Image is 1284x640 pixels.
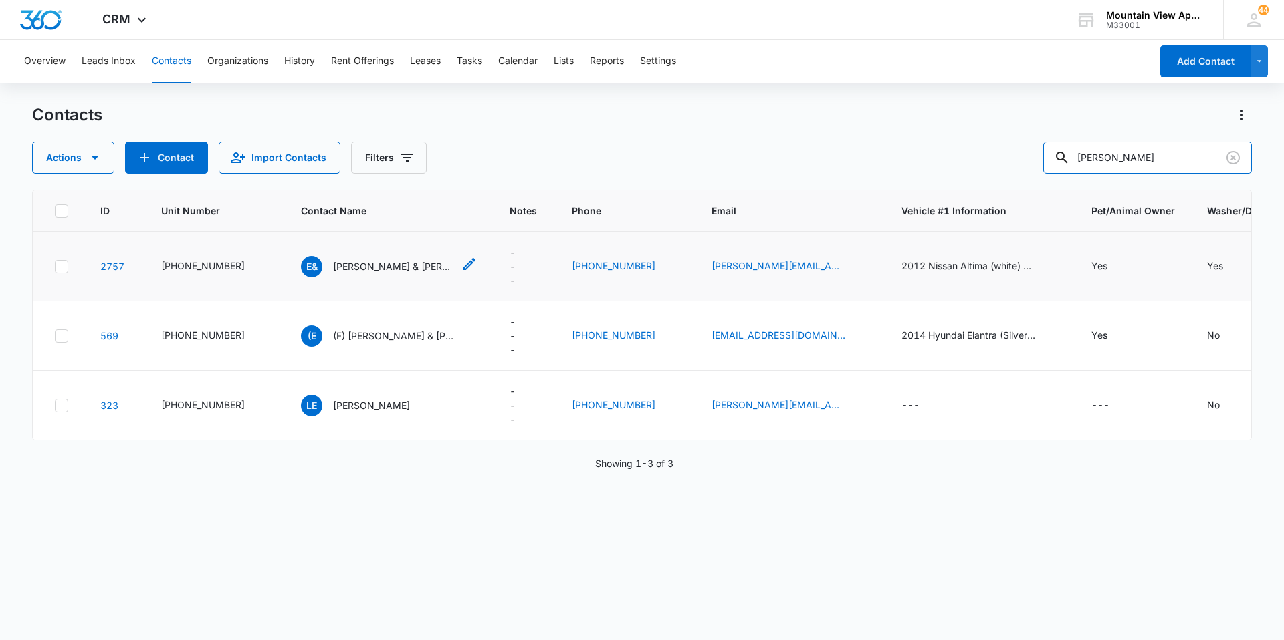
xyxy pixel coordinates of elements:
[161,397,269,414] div: Unit Number - 545-1849-203 - Select to Edit Field
[572,397,679,414] div: Phone - (970) 691-8436 - Select to Edit Field
[161,328,269,344] div: Unit Number - 545-1867-203 - Select to Edit Field
[712,397,869,414] div: Email - luis.garcia120892@gmail.com - Select to Edit Field
[32,105,102,125] h1: Contacts
[161,204,269,218] span: Unit Number
[331,40,394,83] button: Rent Offerings
[572,328,655,342] a: [PHONE_NUMBER]
[1258,5,1269,15] span: 44
[1207,259,1223,273] div: Yes
[1230,104,1252,126] button: Actions
[301,256,477,277] div: Contact Name - Enrique & Kaitlyn Mendoza - Select to Edit Field
[1091,204,1175,218] span: Pet/Animal Owner
[333,398,410,412] p: [PERSON_NAME]
[901,259,1059,275] div: Vehicle #1 Information - 2012 Nissan Altima (white) ASY-626 - Select to Edit Field
[284,40,315,83] button: History
[207,40,268,83] button: Organizations
[712,204,850,218] span: Email
[510,315,516,357] div: ---
[24,40,66,83] button: Overview
[32,142,114,174] button: Actions
[301,204,458,218] span: Contact Name
[1106,21,1204,30] div: account id
[301,395,322,416] span: LE
[100,261,124,272] a: Navigate to contact details page for Enrique & Kaitlyn Mendoza
[1043,142,1252,174] input: Search Contacts
[152,40,191,83] button: Contacts
[1160,45,1251,77] button: Add Contact
[1091,259,1107,273] div: Yes
[1222,147,1244,168] button: Clear
[901,328,1059,344] div: Vehicle #1 Information - 2014 Hyundai Elantra (Silver) AEV-T70 - Select to Edit Field
[510,245,516,287] div: ---
[301,395,434,416] div: Contact Name - Luis Enrique Garcia - Select to Edit Field
[1258,5,1269,15] div: notifications count
[510,315,540,357] div: Notes - - Select to Edit Field
[219,142,340,174] button: Import Contacts
[554,40,574,83] button: Lists
[901,397,920,414] div: ---
[1091,397,1109,414] div: ---
[572,328,679,344] div: Phone - (970) 567-9287 - Select to Edit Field
[572,259,679,275] div: Phone - (970) 388-0072 - Select to Edit Field
[100,204,110,218] span: ID
[161,259,245,273] div: [PHONE_NUMBER]
[712,259,845,273] a: [PERSON_NAME][EMAIL_ADDRESS][DOMAIN_NAME]
[1207,397,1220,412] div: No
[1091,328,1132,344] div: Pet/Animal Owner - Yes - Select to Edit Field
[901,204,1059,218] span: Vehicle #1 Information
[102,12,130,26] span: CRM
[1091,259,1132,275] div: Pet/Animal Owner - Yes - Select to Edit Field
[125,142,208,174] button: Add Contact
[640,40,676,83] button: Settings
[712,328,845,342] a: [EMAIL_ADDRESS][DOMAIN_NAME]
[590,40,624,83] button: Reports
[100,330,118,341] a: Navigate to contact details page for (F) Enrique Villalobos & Tierdree Jackson
[333,259,453,273] p: [PERSON_NAME] & [PERSON_NAME]
[901,259,1035,273] div: 2012 Nissan Altima (white) ASY-626
[161,259,269,275] div: Unit Number - 545-1805-301 - Select to Edit Field
[161,397,245,412] div: [PHONE_NUMBER]
[510,204,540,218] span: Notes
[301,256,322,277] span: E&
[572,397,655,412] a: [PHONE_NUMBER]
[301,325,477,347] div: Contact Name - (F) Enrique Villalobos & Tierdree Jackson - Select to Edit Field
[1207,397,1244,414] div: Washer/Dryer Renter - No - Select to Edit Field
[901,397,944,414] div: Vehicle #1 Information - - Select to Edit Field
[1106,10,1204,21] div: account name
[1091,397,1134,414] div: Pet/Animal Owner - - Select to Edit Field
[100,399,118,411] a: Navigate to contact details page for Luis Enrique Garcia
[410,40,441,83] button: Leases
[457,40,482,83] button: Tasks
[901,328,1035,342] div: 2014 Hyundai Elantra (Silver) AEV-T70
[712,328,869,344] div: Email - tierdree@gmail.com - Select to Edit Field
[595,456,673,470] p: Showing 1-3 of 3
[161,328,245,342] div: [PHONE_NUMBER]
[712,397,845,412] a: [PERSON_NAME][EMAIL_ADDRESS][DOMAIN_NAME]
[82,40,136,83] button: Leads Inbox
[572,204,660,218] span: Phone
[712,259,869,275] div: Email - enrique@mendozaphotography.net - Select to Edit Field
[510,384,540,426] div: Notes - - Select to Edit Field
[572,259,655,273] a: [PHONE_NUMBER]
[510,384,516,426] div: ---
[510,245,540,287] div: Notes - - Select to Edit Field
[333,329,453,343] p: (F) [PERSON_NAME] & [PERSON_NAME]
[1091,328,1107,342] div: Yes
[1207,328,1244,344] div: Washer/Dryer Renter - No - Select to Edit Field
[1207,259,1247,275] div: Washer/Dryer Renter - Yes - Select to Edit Field
[351,142,427,174] button: Filters
[301,325,322,347] span: (E
[498,40,538,83] button: Calendar
[1207,328,1220,342] div: No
